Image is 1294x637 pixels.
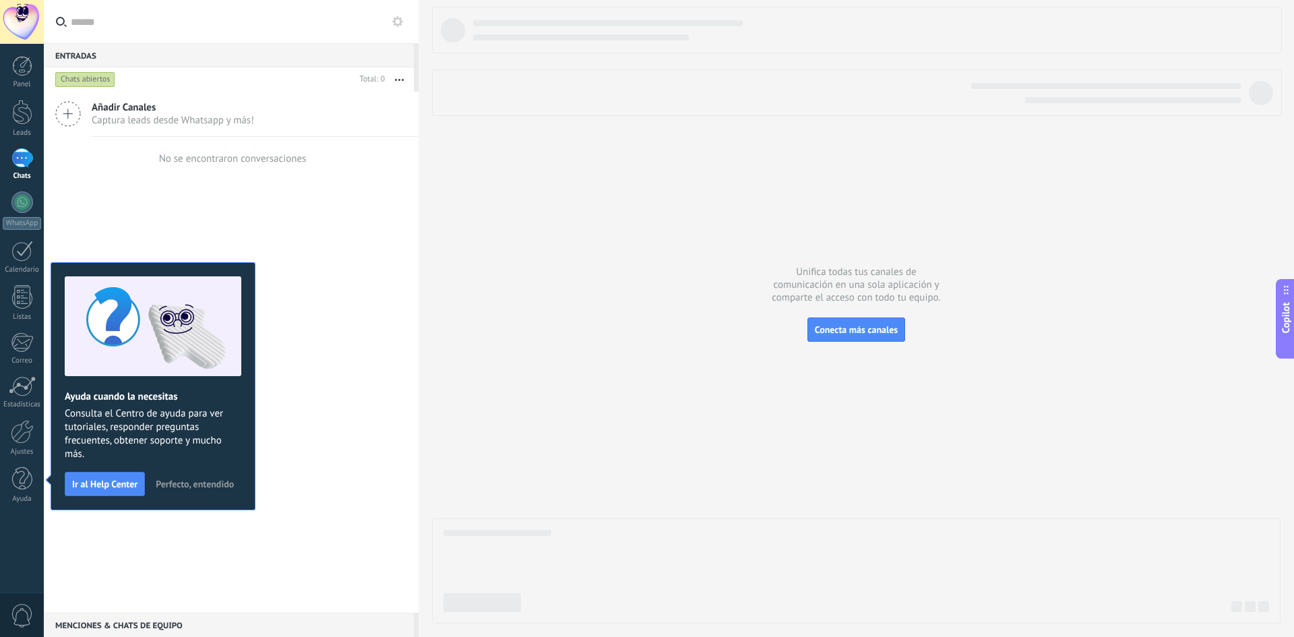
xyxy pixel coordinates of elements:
[355,73,385,86] div: Total: 0
[44,613,414,637] div: Menciones & Chats de equipo
[65,407,241,461] span: Consulta el Centro de ayuda para ver tutoriales, responder preguntas frecuentes, obtener soporte ...
[3,495,42,504] div: Ayuda
[92,114,254,127] span: Captura leads desde Whatsapp y más!
[3,266,42,274] div: Calendario
[807,317,905,342] button: Conecta más canales
[65,472,145,496] button: Ir al Help Center
[815,324,898,336] span: Conecta más canales
[3,400,42,409] div: Estadísticas
[3,357,42,365] div: Correo
[44,43,414,67] div: Entradas
[92,101,254,114] span: Añadir Canales
[72,479,137,489] span: Ir al Help Center
[3,80,42,89] div: Panel
[1279,302,1293,333] span: Copilot
[55,71,115,88] div: Chats abiertos
[3,448,42,456] div: Ajustes
[150,474,240,494] button: Perfecto, entendido
[159,152,307,165] div: No se encontraron conversaciones
[3,313,42,322] div: Listas
[3,217,41,230] div: WhatsApp
[3,172,42,181] div: Chats
[156,479,234,489] span: Perfecto, entendido
[3,129,42,138] div: Leads
[65,390,241,403] h2: Ayuda cuando la necesitas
